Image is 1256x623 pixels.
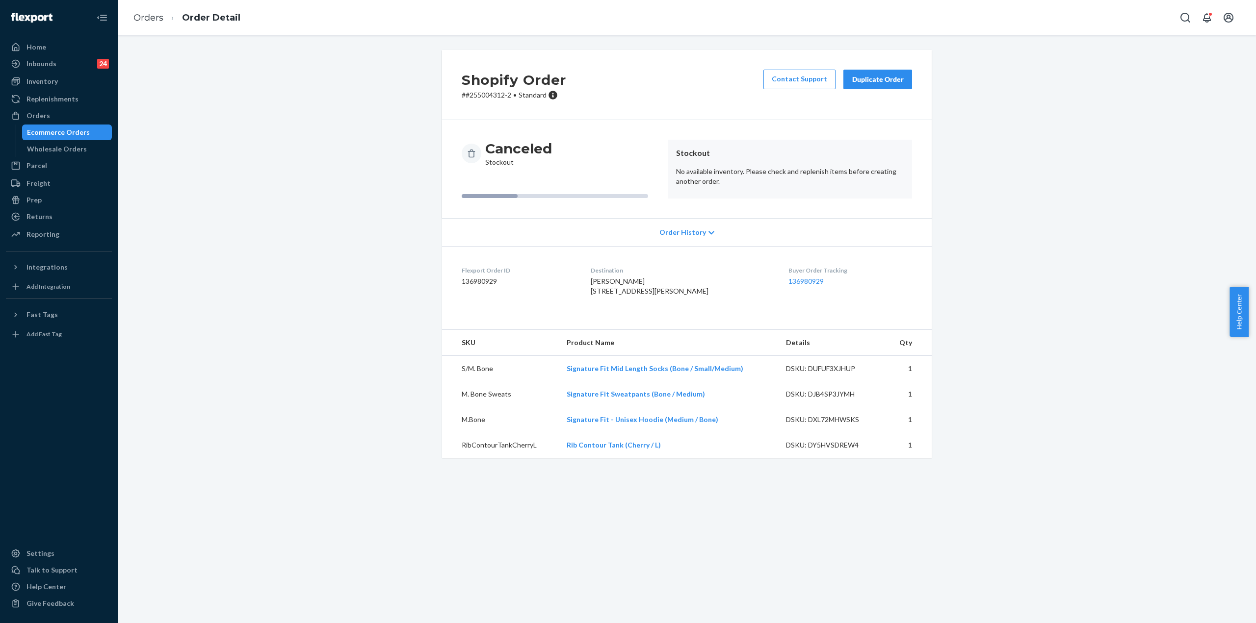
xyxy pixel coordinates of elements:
[886,330,932,356] th: Qty
[26,111,50,121] div: Orders
[97,59,109,69] div: 24
[442,381,559,407] td: M. Bone Sweats
[26,330,62,338] div: Add Fast Tag
[92,8,112,27] button: Close Navigation
[442,330,559,356] th: SKU
[26,94,78,104] div: Replenishments
[26,42,46,52] div: Home
[22,141,112,157] a: Wholesale Orders
[462,266,575,274] dt: Flexport Order ID
[559,330,778,356] th: Product Name
[1194,594,1246,618] iframe: Opens a widget where you can chat to one of our agents
[6,192,112,208] a: Prep
[6,209,112,224] a: Returns
[591,277,708,295] span: [PERSON_NAME] [STREET_ADDRESS][PERSON_NAME]
[6,279,112,295] a: Add Integration
[6,74,112,89] a: Inventory
[6,175,112,191] a: Freight
[26,178,51,188] div: Freight
[788,266,912,274] dt: Buyer Order Tracking
[6,39,112,55] a: Home
[26,76,58,86] div: Inventory
[886,381,932,407] td: 1
[676,167,904,186] p: No available inventory. Please check and replenish items before creating another order.
[26,195,42,205] div: Prep
[462,276,575,286] dd: 136980929
[26,310,58,320] div: Fast Tags
[763,70,836,89] a: Contact Support
[133,12,163,23] a: Orders
[26,59,56,69] div: Inbounds
[27,127,90,137] div: Ecommerce Orders
[6,579,112,595] a: Help Center
[442,432,559,458] td: RibContourTankCherryL
[6,307,112,323] button: Fast Tags
[786,389,878,399] div: DSKU: DJB4SP3JYMH
[6,91,112,107] a: Replenishments
[6,108,112,124] a: Orders
[852,75,904,84] div: Duplicate Order
[485,140,552,167] div: Stockout
[886,407,932,432] td: 1
[788,277,824,285] a: 136980929
[462,70,566,90] h2: Shopify Order
[1219,8,1238,27] button: Open account menu
[6,158,112,174] a: Parcel
[513,91,517,99] span: •
[567,364,743,373] a: Signature Fit Mid Length Socks (Bone / Small/Medium)
[659,227,706,237] span: Order History
[27,144,87,154] div: Wholesale Orders
[26,582,66,592] div: Help Center
[26,282,70,291] div: Add Integration
[22,125,112,140] a: Ecommerce Orders
[778,330,886,356] th: Details
[6,596,112,611] button: Give Feedback
[567,390,705,398] a: Signature Fit Sweatpants (Bone / Medium)
[26,161,47,171] div: Parcel
[786,415,878,424] div: DSKU: DXL72MHWSKS
[1176,8,1195,27] button: Open Search Box
[26,212,52,222] div: Returns
[567,441,661,449] a: Rib Contour Tank (Cherry / L)
[6,226,112,242] a: Reporting
[567,415,718,424] a: Signature Fit - Unisex Hoodie (Medium / Bone)
[886,432,932,458] td: 1
[26,598,74,608] div: Give Feedback
[182,12,240,23] a: Order Detail
[786,440,878,450] div: DSKU: DY5HVSDREW4
[462,90,566,100] p: # #255004312-2
[6,56,112,72] a: Inbounds24
[1197,8,1217,27] button: Open notifications
[676,148,904,159] header: Stockout
[519,91,547,99] span: Standard
[26,229,59,239] div: Reporting
[6,546,112,561] a: Settings
[1230,287,1249,337] button: Help Center
[442,356,559,382] td: S/M. Bone
[485,140,552,157] h3: Canceled
[786,364,878,374] div: DSKU: DUFUF3XJHUP
[6,259,112,275] button: Integrations
[26,565,78,575] div: Talk to Support
[6,326,112,342] a: Add Fast Tag
[6,562,112,578] button: Talk to Support
[442,407,559,432] td: M.Bone
[126,3,248,32] ol: breadcrumbs
[26,262,68,272] div: Integrations
[591,266,773,274] dt: Destination
[843,70,912,89] button: Duplicate Order
[26,548,54,558] div: Settings
[886,356,932,382] td: 1
[11,13,52,23] img: Flexport logo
